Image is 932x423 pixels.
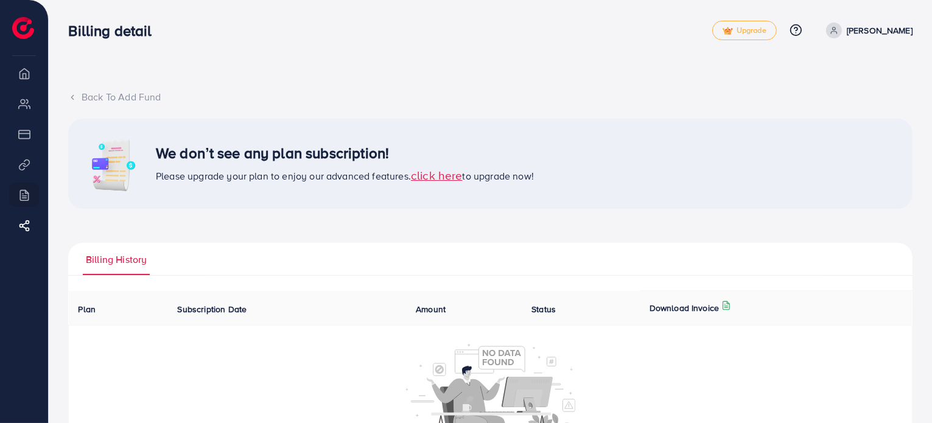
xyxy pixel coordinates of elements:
span: click here [411,167,463,183]
span: Plan [79,303,96,315]
h3: We don’t see any plan subscription! [156,144,534,162]
img: tick [723,27,733,35]
span: Subscription Date [178,303,247,315]
span: Amount [416,303,446,315]
img: logo [12,17,34,39]
span: Please upgrade your plan to enjoy our advanced features. to upgrade now! [156,169,534,183]
a: tickUpgrade [712,21,777,40]
span: Status [531,303,556,315]
p: [PERSON_NAME] [847,23,913,38]
span: Billing History [86,253,147,267]
a: [PERSON_NAME] [821,23,913,38]
img: image [83,133,144,194]
p: Download Invoice [650,301,720,315]
span: Upgrade [723,26,766,35]
iframe: Chat [880,368,923,414]
div: Back To Add Fund [68,90,913,104]
h3: Billing detail [68,22,161,40]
